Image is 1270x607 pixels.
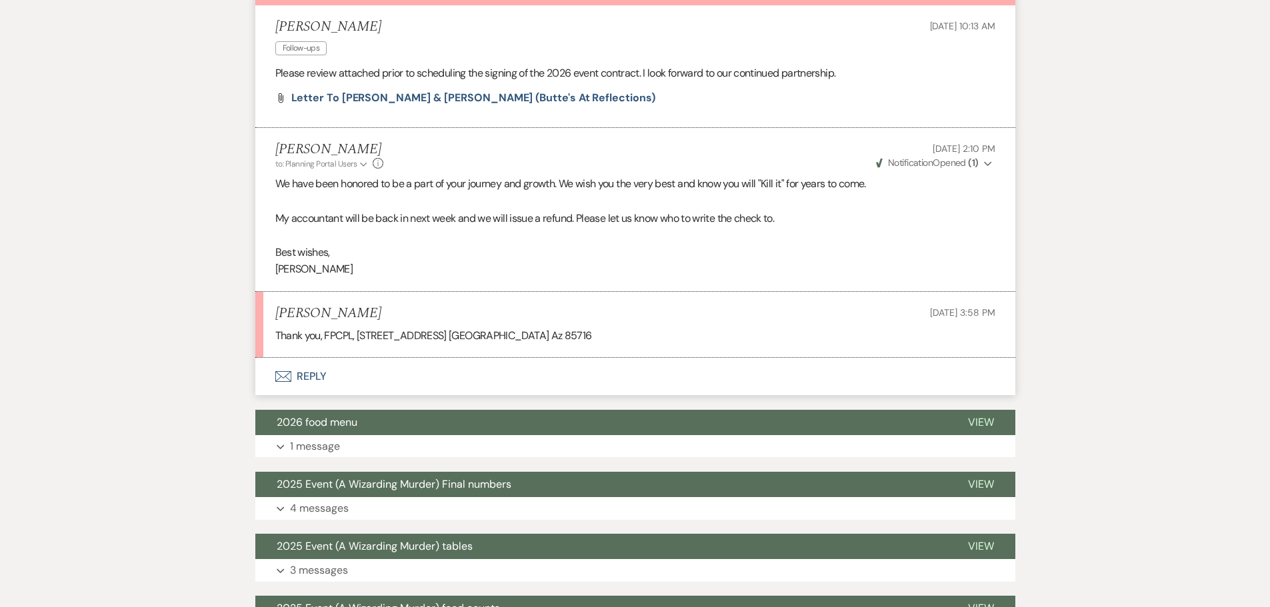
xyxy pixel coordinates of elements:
span: Notification [888,157,933,169]
button: View [947,472,1015,497]
a: Letter to [PERSON_NAME] & [PERSON_NAME] (Butte's at Reflections) [291,93,656,103]
h5: [PERSON_NAME] [275,305,381,322]
span: 2026 food menu [277,415,357,429]
strong: ( 1 ) [968,157,978,169]
button: to: Planning Portal Users [275,158,370,170]
span: View [968,415,994,429]
button: View [947,410,1015,435]
h5: [PERSON_NAME] [275,19,381,35]
button: 3 messages [255,559,1015,582]
span: View [968,477,994,491]
button: View [947,534,1015,559]
p: 1 message [290,438,340,455]
button: 2025 Event (A Wizarding Murder) tables [255,534,947,559]
button: 4 messages [255,497,1015,520]
span: View [968,539,994,553]
button: 2025 Event (A Wizarding Murder) Final numbers [255,472,947,497]
button: 2026 food menu [255,410,947,435]
button: Reply [255,358,1015,395]
span: [DATE] 3:58 PM [930,306,995,318]
p: Thank you, FPCPL, [STREET_ADDRESS] [GEOGRAPHIC_DATA] Az 85716 [275,327,995,344]
p: 3 messages [290,562,348,579]
p: Please review attached prior to scheduling the signing of the 2026 event contract. I look forward... [275,65,995,82]
button: 1 message [255,435,1015,458]
p: 4 messages [290,500,349,517]
span: Follow-ups [275,41,327,55]
span: Opened [876,157,979,169]
p: [PERSON_NAME] [275,261,995,278]
span: 2025 Event (A Wizarding Murder) Final numbers [277,477,511,491]
button: NotificationOpened (1) [874,156,995,170]
p: My accountant will be back in next week and we will issue a refund. Please let us know who to wri... [275,210,995,227]
h5: [PERSON_NAME] [275,141,384,158]
p: Best wishes, [275,244,995,261]
span: 2025 Event (A Wizarding Murder) tables [277,539,473,553]
span: [DATE] 2:10 PM [933,143,995,155]
p: We have been honored to be a part of your journey and growth. We wish you the very best and know ... [275,175,995,193]
span: to: Planning Portal Users [275,159,357,169]
span: [DATE] 10:13 AM [930,20,995,32]
span: Letter to [PERSON_NAME] & [PERSON_NAME] (Butte's at Reflections) [291,91,656,105]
